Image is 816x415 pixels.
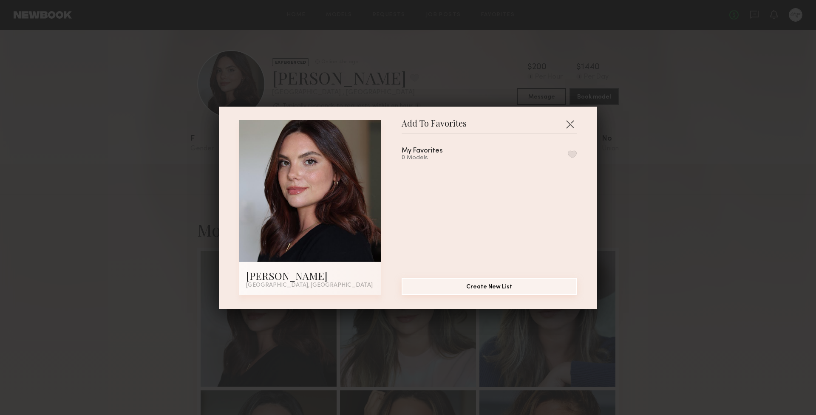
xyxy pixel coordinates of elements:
div: 0 Models [402,155,463,161]
button: Close [563,117,577,131]
button: Create New List [402,278,577,295]
div: [GEOGRAPHIC_DATA], [GEOGRAPHIC_DATA] [246,282,374,288]
div: [PERSON_NAME] [246,269,374,282]
div: My Favorites [402,147,443,155]
span: Add To Favorites [402,120,467,133]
